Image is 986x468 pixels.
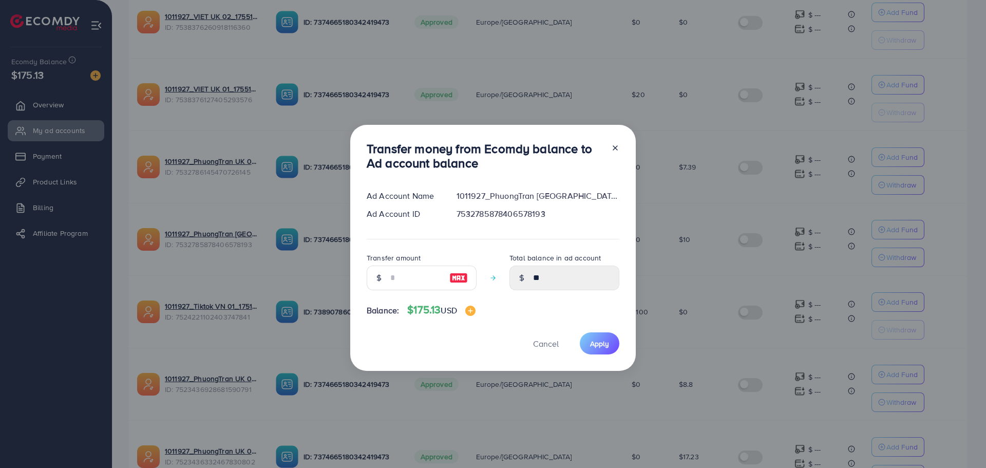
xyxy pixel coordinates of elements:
[465,306,476,316] img: image
[407,304,476,316] h4: $175.13
[358,208,448,220] div: Ad Account ID
[449,272,468,284] img: image
[441,305,457,316] span: USD
[448,208,628,220] div: 7532785878406578193
[367,253,421,263] label: Transfer amount
[448,190,628,202] div: 1011927_PhuongTran [GEOGRAPHIC_DATA] 08_1753863400059
[590,339,609,349] span: Apply
[509,253,601,263] label: Total balance in ad account
[520,332,572,354] button: Cancel
[580,332,619,354] button: Apply
[533,338,559,349] span: Cancel
[358,190,448,202] div: Ad Account Name
[367,305,399,316] span: Balance:
[367,141,603,171] h3: Transfer money from Ecomdy balance to Ad account balance
[942,422,978,460] iframe: Chat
